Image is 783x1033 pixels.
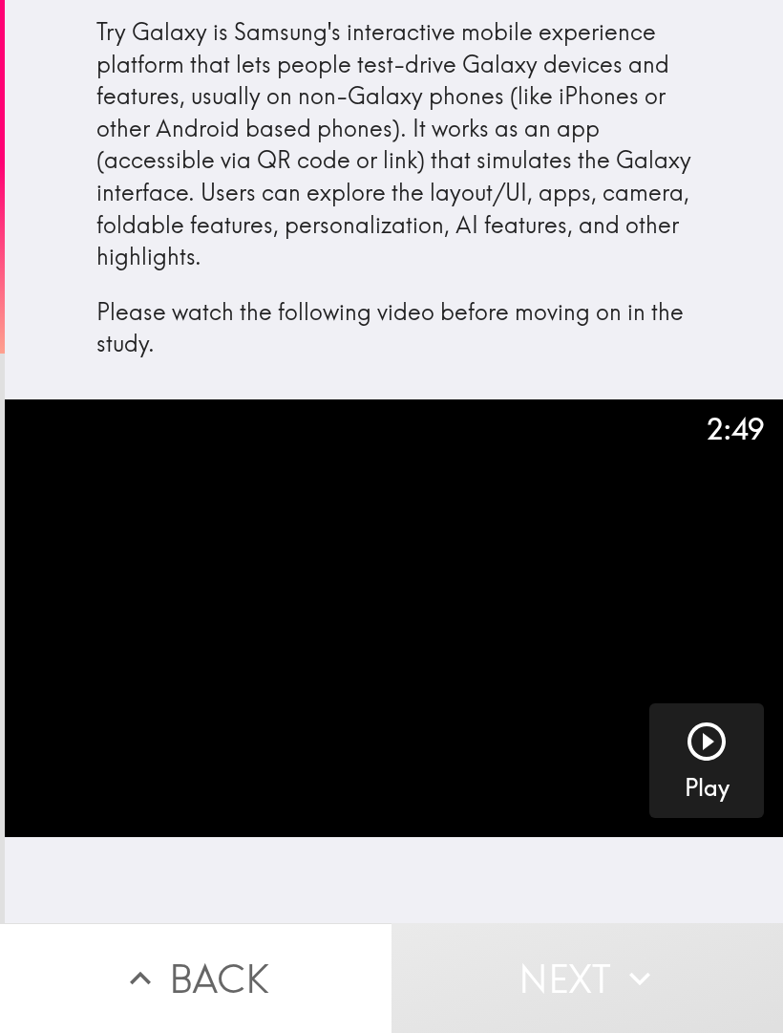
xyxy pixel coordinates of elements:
h5: Play [685,772,730,805]
div: Try Galaxy is Samsung's interactive mobile experience platform that lets people test-drive Galaxy... [96,16,692,360]
button: Next [391,923,783,1033]
div: 2:49 [707,409,764,449]
p: Please watch the following video before moving on in the study. [96,296,692,360]
button: Play [649,703,764,818]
